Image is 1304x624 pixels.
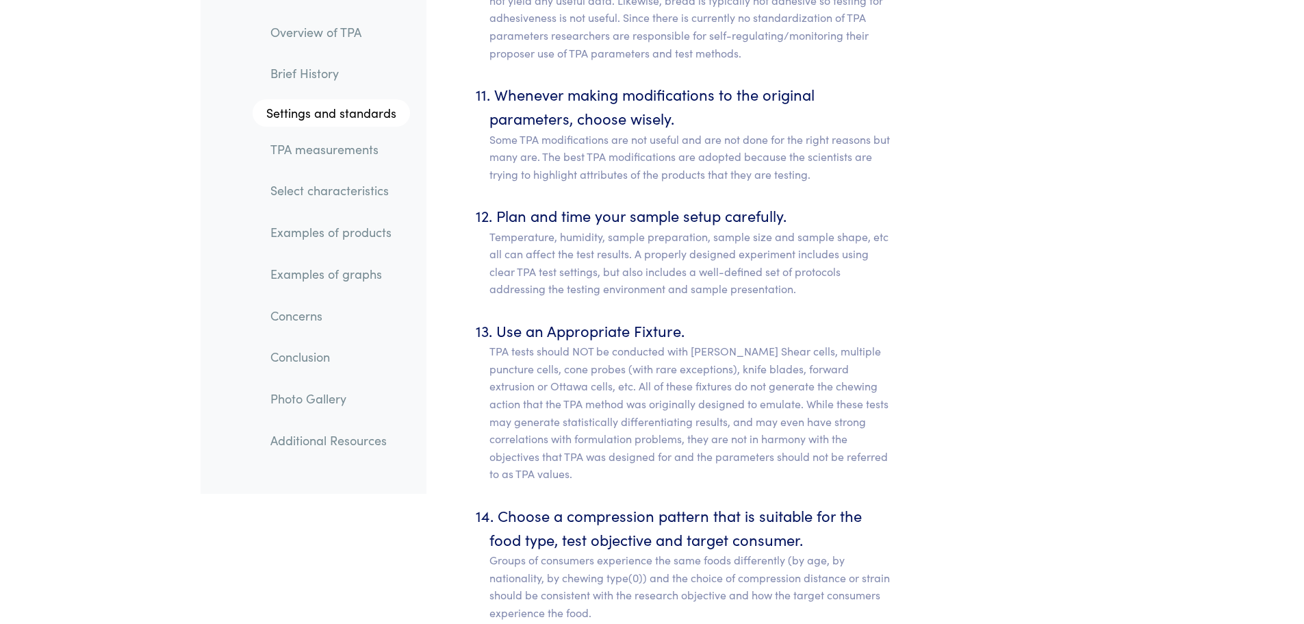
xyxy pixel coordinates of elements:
[489,503,894,622] li: Choose a compression pattern that is suitable for the food type, test objective and target consumer.
[489,228,894,298] p: Temperature, humidity, sample preparation, sample size and sample shape, etc all can affect the t...
[489,319,894,483] li: Use an Appropriate Fixture.
[253,99,410,127] a: Settings and standards
[259,134,410,165] a: TPA measurements
[259,383,410,414] a: Photo Gallery
[259,16,410,48] a: Overview of TPA
[489,342,894,483] p: TPA tests should NOT be conducted with [PERSON_NAME] Shear cells, multiple puncture cells, cone p...
[259,217,410,249] a: Examples of products
[259,300,410,332] a: Concerns
[489,203,894,298] li: Plan and time your sample setup carefully.
[489,82,894,183] li: Whenever making modifications to the original parameters, choose wisely.
[259,342,410,373] a: Conclusion
[259,175,410,207] a: Select characteristics
[259,425,410,456] a: Additional Resources
[489,551,894,621] p: Groups of consumers experience the same foods differently (by age, by nationality, by chewing typ...
[259,258,410,290] a: Examples of graphs
[259,58,410,90] a: Brief History
[489,131,894,184] p: Some TPA modifications are not useful and are not done for the right reasons but many are. The be...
